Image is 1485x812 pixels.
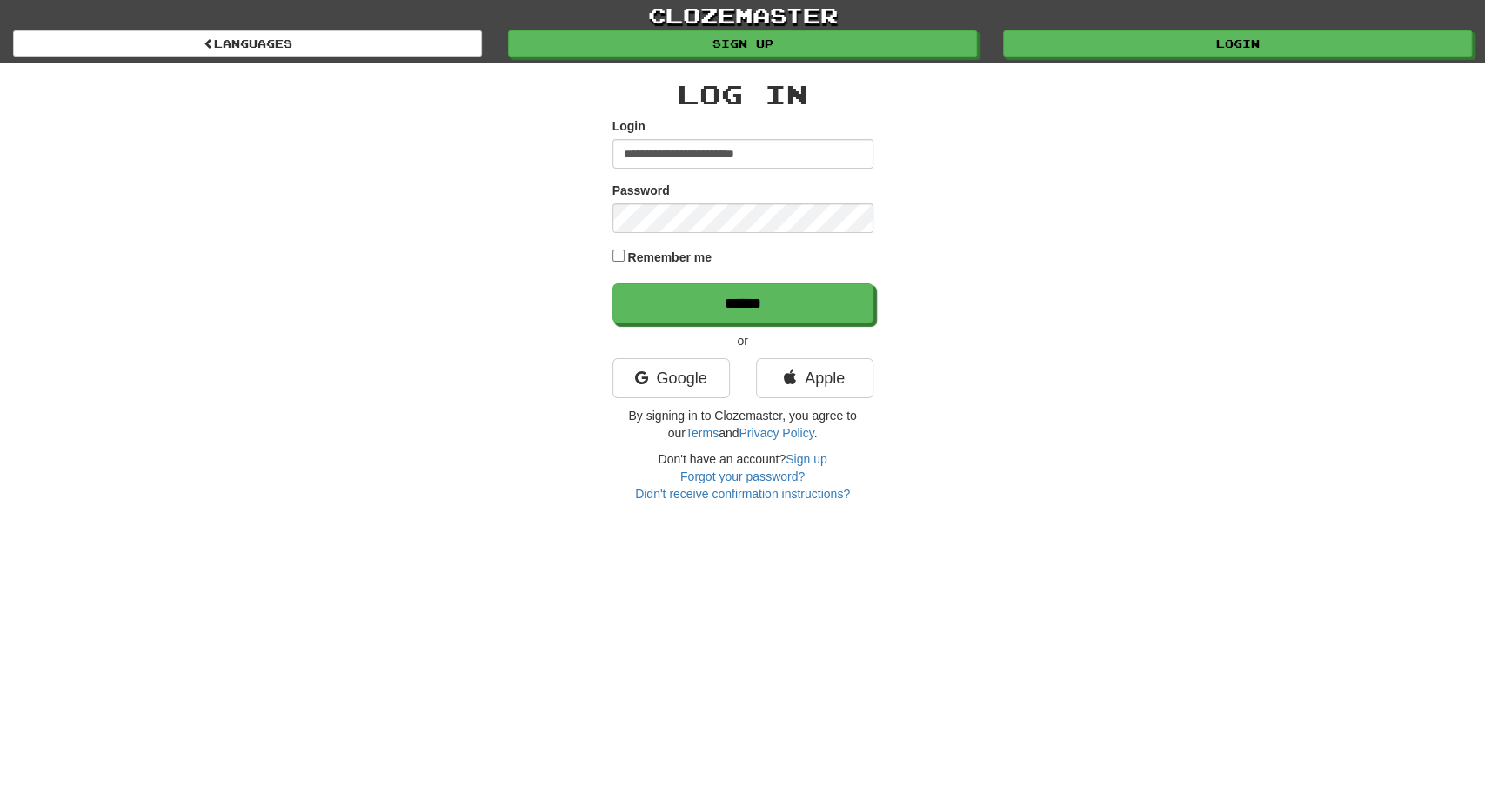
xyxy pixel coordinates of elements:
[612,450,873,503] div: Don't have an account?
[739,426,813,440] a: Privacy Policy
[680,469,805,483] a: Forgot your password?
[612,117,646,135] label: Login
[13,30,482,57] a: Languages
[786,452,826,466] a: Sign up
[686,426,719,440] a: Terms
[756,358,873,398] a: Apple
[508,30,977,57] a: Sign up
[1003,30,1472,57] a: Login
[612,358,730,398] a: Google
[612,80,873,109] h2: Log In
[635,487,850,501] a: Didn't receive confirmation instructions?
[612,407,873,442] p: By signing in to Clozemaster, you agree to our and .
[612,182,670,199] label: Password
[627,249,712,266] label: Remember me
[612,332,873,349] p: or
